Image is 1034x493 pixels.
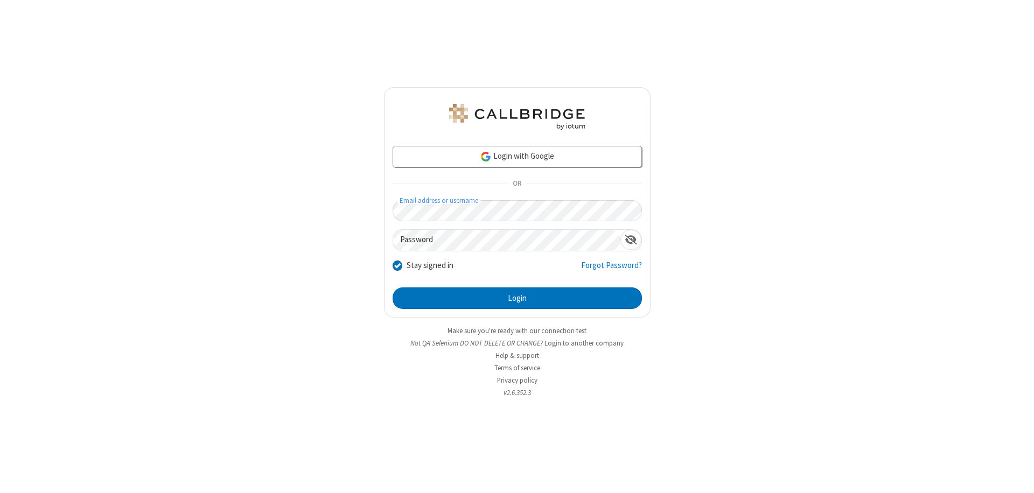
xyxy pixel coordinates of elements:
button: Login to another company [544,338,624,348]
a: Forgot Password? [581,259,642,280]
li: Not QA Selenium DO NOT DELETE OR CHANGE? [384,338,651,348]
label: Stay signed in [407,259,453,272]
a: Login with Google [393,146,642,167]
div: Show password [620,230,641,250]
input: Email address or username [393,200,642,221]
input: Password [393,230,620,251]
a: Terms of service [494,363,540,372]
a: Help & support [495,351,539,360]
a: Privacy policy [497,376,537,385]
span: OR [508,177,526,192]
button: Login [393,287,642,309]
img: google-icon.png [480,151,492,163]
li: v2.6.352.3 [384,388,651,398]
img: QA Selenium DO NOT DELETE OR CHANGE [447,104,587,130]
a: Make sure you're ready with our connection test [448,326,586,335]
